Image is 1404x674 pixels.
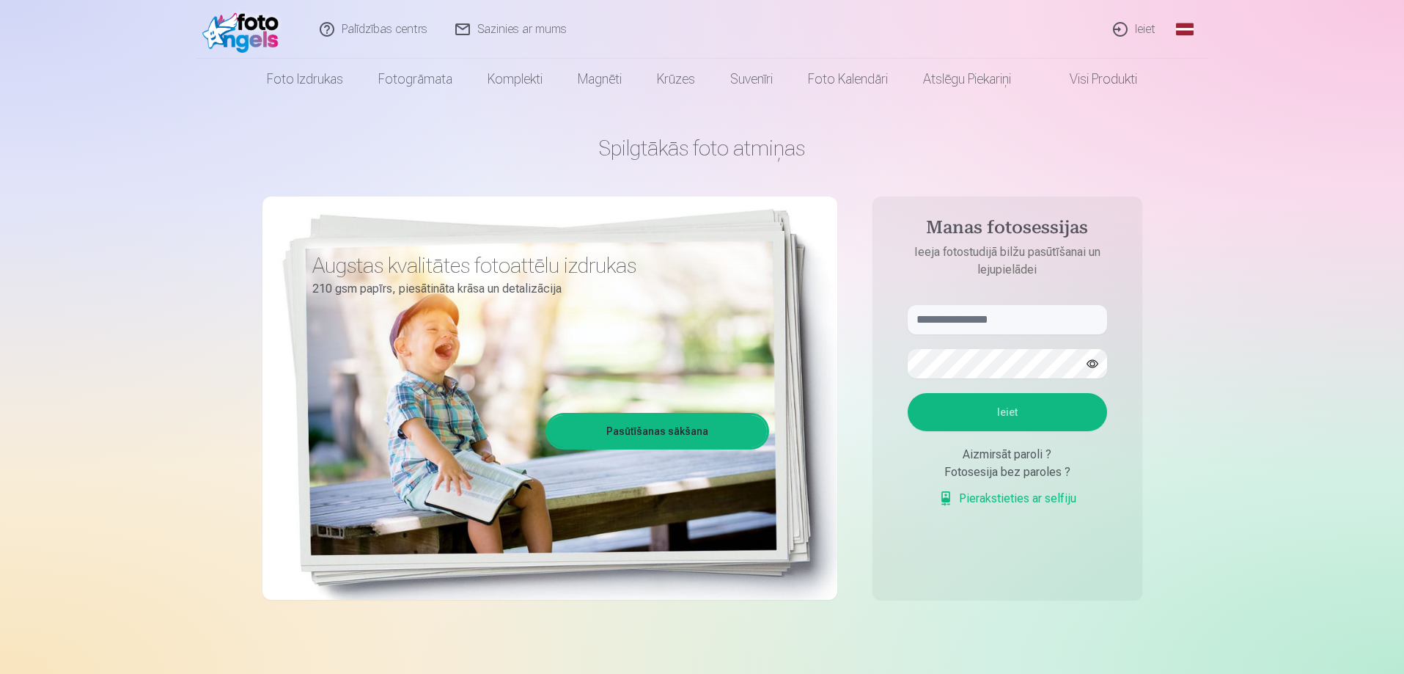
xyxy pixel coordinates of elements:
[312,252,758,279] h3: Augstas kvalitātes fotoattēlu izdrukas
[908,393,1107,431] button: Ieiet
[905,59,1029,100] a: Atslēgu piekariņi
[713,59,790,100] a: Suvenīri
[361,59,470,100] a: Fotogrāmata
[262,135,1142,161] h1: Spilgtākās foto atmiņas
[560,59,639,100] a: Magnēti
[470,59,560,100] a: Komplekti
[548,415,767,447] a: Pasūtīšanas sākšana
[893,217,1122,243] h4: Manas fotosessijas
[202,6,287,53] img: /fa1
[893,243,1122,279] p: Ieeja fotostudijā bilžu pasūtīšanai un lejupielādei
[1029,59,1155,100] a: Visi produkti
[908,464,1107,481] div: Fotosesija bez paroles ?
[938,490,1076,508] a: Pierakstieties ar selfiju
[908,446,1107,464] div: Aizmirsāt paroli ?
[790,59,905,100] a: Foto kalendāri
[312,279,758,299] p: 210 gsm papīrs, piesātināta krāsa un detalizācija
[249,59,361,100] a: Foto izdrukas
[639,59,713,100] a: Krūzes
